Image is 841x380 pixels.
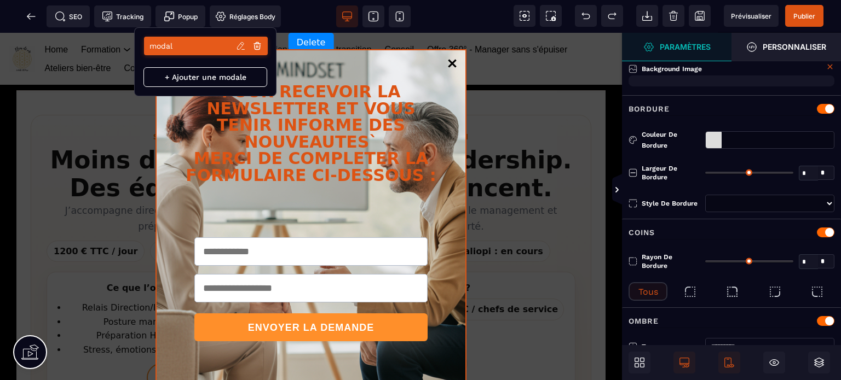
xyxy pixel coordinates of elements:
b: POUR RECEVOIR LA NEWSLETTER ET VOUS TENIR INFORME DES NOUVEAUTES` MERCI DE COMPLETER LA FORMULAIR... [186,49,436,152]
span: Enregistrer le contenu [785,5,823,27]
span: Défaire [575,5,597,27]
strong: Paramètres [660,43,711,51]
span: Tracking [102,11,143,22]
div: Style de bordure [642,198,700,209]
span: Voir tablette [362,5,384,27]
div: Couleur de bordure [642,129,700,151]
span: Type [642,341,658,352]
span: Afficher le mobile [718,352,740,373]
span: Importer [636,5,658,27]
span: Masquer le bloc [763,352,785,373]
span: Afficher les vues [622,174,633,207]
span: Publier [793,12,815,20]
img: top-left-radius.822a4e29.svg [683,285,697,299]
span: Réglages Body [215,11,275,22]
strong: Personnaliser [763,43,826,51]
img: top-right-radius.9e58d49b.svg [725,285,739,299]
span: Voir mobile [389,5,411,27]
p: modal [149,42,172,50]
p: + Ajouter une modale [143,67,267,87]
span: Capture d'écran [540,5,562,27]
span: Code de suivi [94,5,151,27]
span: Ouvrir les calques [808,352,830,373]
span: Afficher le desktop [673,352,695,373]
span: Métadata SEO [47,5,90,27]
span: Prévisualiser [731,12,771,20]
span: Retour [20,5,42,27]
span: Rayon de bordure [642,253,700,270]
p: Ombre [629,314,659,328]
span: SEO [55,11,82,22]
button: ENVOYER LA DEMANDE [194,280,428,308]
span: Ouvrir le gestionnaire de styles [731,33,841,61]
span: Enregistrer [689,5,711,27]
p: Coins [629,226,655,239]
span: Popup [164,11,198,22]
span: Voir les composants [514,5,535,27]
a: Close [441,20,463,46]
span: Ouvrir le gestionnaire de styles [622,33,731,61]
span: Rétablir [601,5,623,27]
span: Favicon [210,5,281,27]
span: Ouvrir les blocs [629,352,650,373]
span: Largeur de bordure [642,164,700,182]
p: Background Image [629,63,702,74]
img: bottom-right-radius.9d9d0345.svg [768,285,782,299]
span: Voir bureau [336,5,358,27]
span: Nettoyage [663,5,684,27]
img: bottom-left-radius.301b1bf6.svg [810,285,824,299]
span: Créer une alerte modale [155,5,205,27]
span: Aperçu [724,5,779,27]
p: Bordure [629,102,670,115]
